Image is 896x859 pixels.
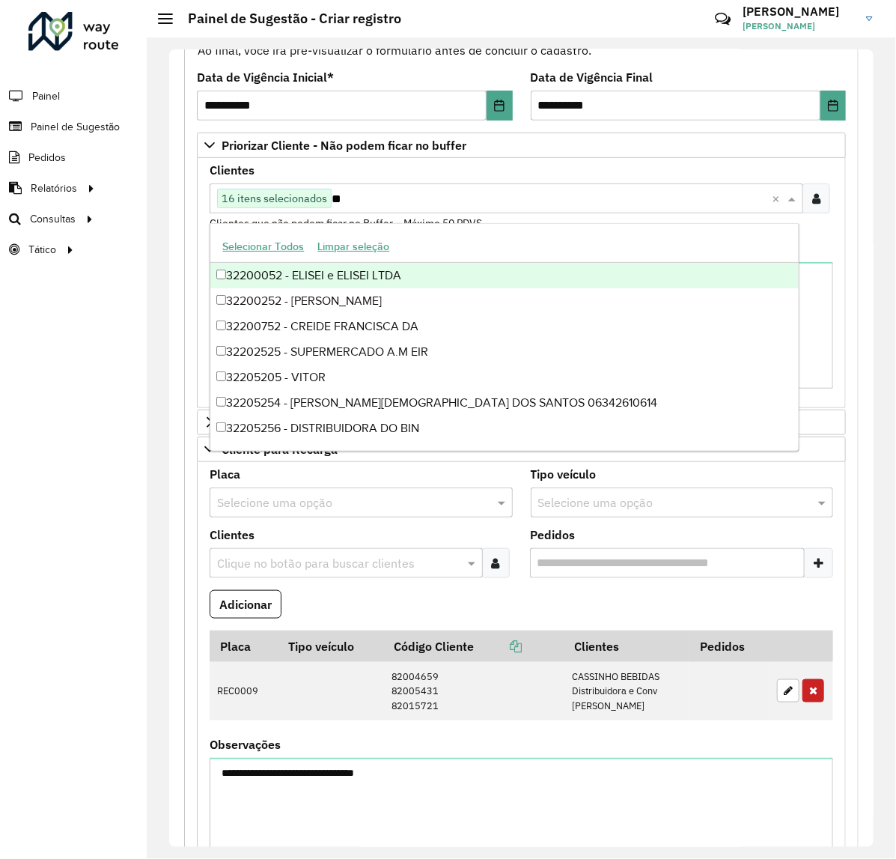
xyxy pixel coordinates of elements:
td: 82004659 82005431 82015721 [383,662,564,720]
span: Clear all [772,189,784,207]
a: Priorizar Cliente - Não podem ficar no buffer [197,133,846,158]
div: 32205259 - MERCEARIA GREVILEAS [210,441,799,467]
th: Placa [210,631,278,662]
label: Data de Vigência Inicial [197,68,334,86]
label: Clientes [210,526,255,544]
button: Choose Date [487,91,512,121]
label: Observações [210,735,281,753]
div: 32205205 - VITOR [210,365,799,390]
a: Contato Rápido [707,3,739,35]
div: 32200752 - CREIDE FRANCISCA DA [210,314,799,339]
span: Painel [32,88,60,104]
div: 32202525 - SUPERMERCADO A.M EIR [210,339,799,365]
div: 32200052 - ELISEI e ELISEI LTDA [210,263,799,288]
span: 16 itens selecionados [218,189,331,207]
a: Preservar Cliente - Devem ficar no buffer, não roteirizar [197,410,846,435]
span: Cliente para Recarga [222,443,338,455]
th: Clientes [564,631,689,662]
label: Pedidos [531,526,576,544]
label: Clientes [210,161,255,179]
button: Limpar seleção [311,235,396,258]
small: Clientes que não podem ficar no Buffer – Máximo 50 PDVS [210,216,482,230]
td: CASSINHO BEBIDAS Distribuidora e Conv [PERSON_NAME] [564,662,689,720]
div: 32205256 - DISTRIBUIDORA DO BIN [210,416,799,441]
h3: [PERSON_NAME] [743,4,855,19]
h2: Painel de Sugestão - Criar registro [173,10,401,27]
div: Priorizar Cliente - Não podem ficar no buffer [197,158,846,408]
span: Pedidos [28,150,66,166]
span: Priorizar Cliente - Não podem ficar no buffer [222,139,466,151]
div: 32200252 - [PERSON_NAME] [210,288,799,314]
span: Relatórios [31,180,77,196]
span: [PERSON_NAME] [743,19,855,33]
a: Copiar [474,639,522,654]
ng-dropdown-panel: Options list [210,223,799,452]
span: Consultas [30,211,76,227]
th: Tipo veículo [278,631,383,662]
button: Selecionar Todos [216,235,311,258]
label: Placa [210,465,240,483]
span: Tático [28,242,56,258]
label: Data de Vigência Final [531,68,653,86]
a: Cliente para Recarga [197,437,846,462]
td: REC0009 [210,662,278,720]
div: 32205254 - [PERSON_NAME][DEMOGRAPHIC_DATA] DOS SANTOS 06342610614 [210,390,799,416]
button: Adicionar [210,590,281,619]
th: Código Cliente [383,631,564,662]
button: Choose Date [820,91,846,121]
th: Pedidos [689,631,769,662]
span: Painel de Sugestão [31,119,120,135]
label: Tipo veículo [531,465,597,483]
